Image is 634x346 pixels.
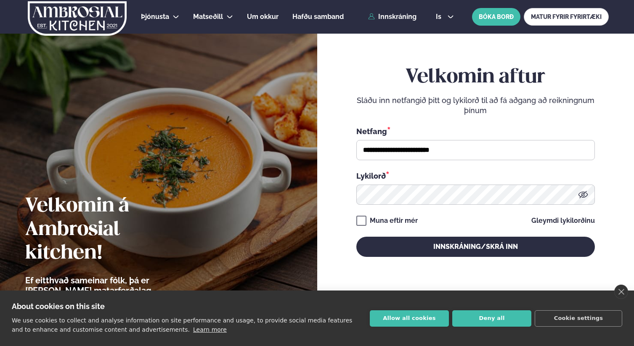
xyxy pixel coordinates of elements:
a: Innskráning [368,13,416,21]
span: Matseðill [193,13,223,21]
img: logo [27,1,127,36]
p: We use cookies to collect and analyse information on site performance and usage, to provide socia... [12,317,352,333]
a: Þjónusta [141,12,169,22]
div: Lykilorð [356,170,595,181]
a: Gleymdi lykilorðinu [531,217,595,224]
a: Um okkur [247,12,279,22]
div: Netfang [356,126,595,137]
a: Hafðu samband [292,12,344,22]
a: Learn more [193,326,227,333]
button: Allow all cookies [370,310,449,327]
a: MATUR FYRIR FYRIRTÆKI [524,8,609,26]
h2: Velkomin á Ambrosial kitchen! [25,195,200,265]
strong: About cookies on this site [12,302,105,311]
span: Um okkur [247,13,279,21]
button: Deny all [452,310,531,327]
button: Cookie settings [535,310,622,327]
button: BÓKA BORÐ [472,8,520,26]
p: Sláðu inn netfangið þitt og lykilorð til að fá aðgang að reikningnum þínum [356,95,595,116]
button: is [429,13,461,20]
a: close [614,285,628,299]
h2: Velkomin aftur [356,66,595,89]
a: Matseðill [193,12,223,22]
button: Innskráning/Skrá inn [356,237,595,257]
p: Ef eitthvað sameinar fólk, þá er [PERSON_NAME] matarferðalag. [25,275,200,296]
span: Þjónusta [141,13,169,21]
span: Hafðu samband [292,13,344,21]
span: is [436,13,444,20]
